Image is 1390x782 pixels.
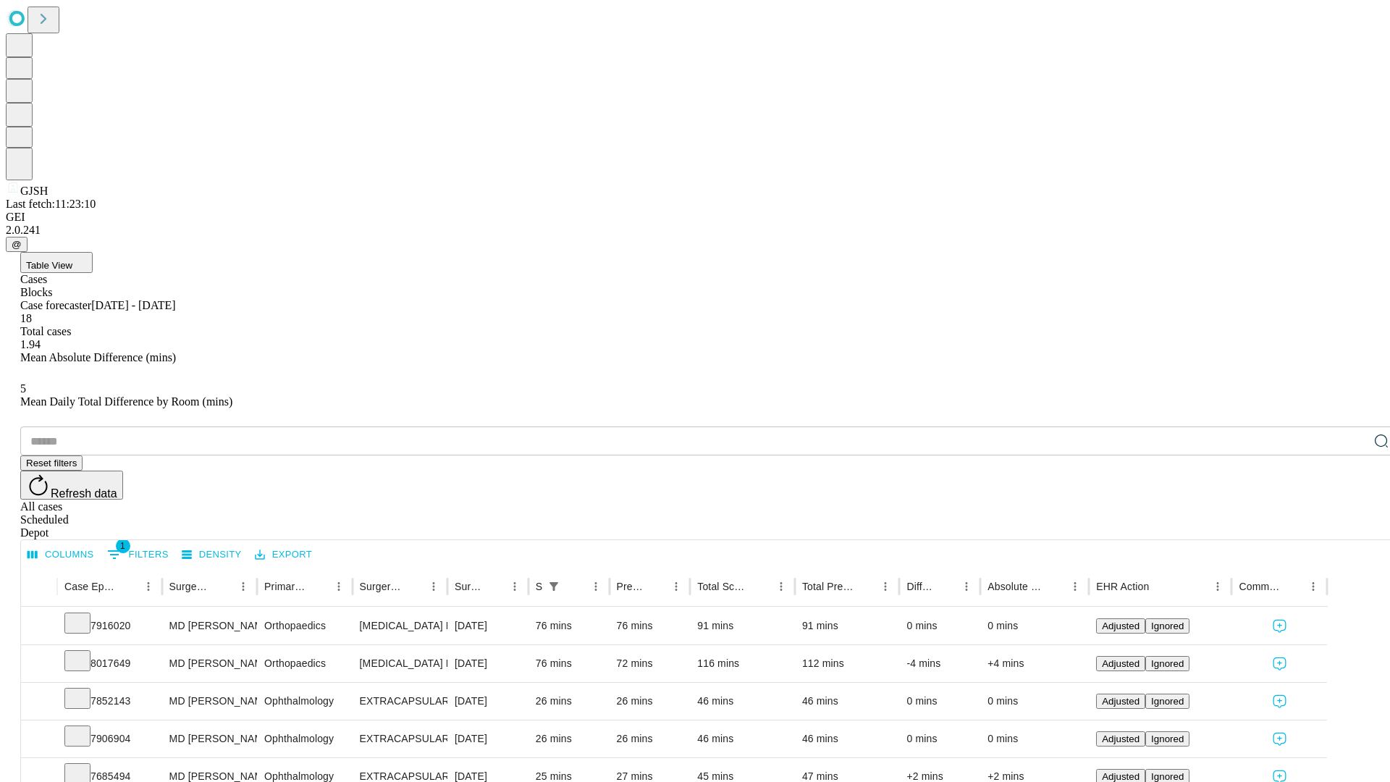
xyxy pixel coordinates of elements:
[536,581,542,592] div: Scheduled In Room Duration
[1150,576,1171,597] button: Sort
[802,645,893,682] div: 112 mins
[617,645,683,682] div: 72 mins
[697,607,788,644] div: 91 mins
[51,487,117,500] span: Refresh data
[20,299,91,311] span: Case forecaster
[802,683,893,720] div: 46 mins
[987,683,1082,720] div: 0 mins
[403,576,424,597] button: Sort
[28,727,50,752] button: Expand
[360,683,440,720] div: EXTRACAPSULAR CATARACT REMOVAL WITH [MEDICAL_DATA]
[987,720,1082,757] div: 0 mins
[802,607,893,644] div: 91 mins
[1303,576,1323,597] button: Menu
[1145,731,1189,747] button: Ignored
[26,260,72,271] span: Table View
[20,338,41,350] span: 1.94
[64,683,155,720] div: 7852143
[1151,696,1184,707] span: Ignored
[875,576,896,597] button: Menu
[1102,696,1140,707] span: Adjusted
[906,683,973,720] div: 0 mins
[906,645,973,682] div: -4 mins
[1151,621,1184,631] span: Ignored
[1096,618,1145,634] button: Adjusted
[20,351,176,363] span: Mean Absolute Difference (mins)
[20,312,32,324] span: 18
[1208,576,1228,597] button: Menu
[26,458,77,468] span: Reset filters
[906,607,973,644] div: 0 mins
[64,607,155,644] div: 7916020
[28,652,50,677] button: Expand
[1283,576,1303,597] button: Sort
[455,607,521,644] div: [DATE]
[169,683,250,720] div: MD [PERSON_NAME]
[169,645,250,682] div: MD [PERSON_NAME] [PERSON_NAME]
[906,581,935,592] div: Difference
[178,544,245,566] button: Density
[20,471,123,500] button: Refresh data
[505,576,525,597] button: Menu
[233,576,253,597] button: Menu
[956,576,977,597] button: Menu
[771,576,791,597] button: Menu
[646,576,666,597] button: Sort
[1096,656,1145,671] button: Adjusted
[1102,733,1140,744] span: Adjusted
[1145,618,1189,634] button: Ignored
[24,544,98,566] button: Select columns
[6,198,96,210] span: Last fetch: 11:23:10
[1151,658,1184,669] span: Ignored
[64,645,155,682] div: 8017649
[169,607,250,644] div: MD [PERSON_NAME] [PERSON_NAME]
[20,185,48,197] span: GJSH
[91,299,175,311] span: [DATE] - [DATE]
[308,576,329,597] button: Sort
[987,581,1043,592] div: Absolute Difference
[20,252,93,273] button: Table View
[455,720,521,757] div: [DATE]
[1045,576,1065,597] button: Sort
[360,607,440,644] div: [MEDICAL_DATA] MEDIAL OR LATERAL MENISCECTOMY
[617,720,683,757] div: 26 mins
[987,645,1082,682] div: +4 mins
[138,576,159,597] button: Menu
[20,382,26,395] span: 5
[617,581,645,592] div: Predicted In Room Duration
[12,239,22,250] span: @
[455,683,521,720] div: [DATE]
[424,576,444,597] button: Menu
[169,720,250,757] div: MD [PERSON_NAME]
[802,581,854,592] div: Total Predicted Duration
[20,325,71,337] span: Total cases
[565,576,586,597] button: Sort
[360,645,440,682] div: [MEDICAL_DATA] MEDIAL OR LATERAL MENISCECTOMY
[455,645,521,682] div: [DATE]
[536,645,602,682] div: 76 mins
[536,720,602,757] div: 26 mins
[1151,733,1184,744] span: Ignored
[6,237,28,252] button: @
[697,683,788,720] div: 46 mins
[28,689,50,715] button: Expand
[987,607,1082,644] div: 0 mins
[1145,656,1189,671] button: Ignored
[1145,694,1189,709] button: Ignored
[264,720,345,757] div: Ophthalmology
[751,576,771,597] button: Sort
[586,576,606,597] button: Menu
[360,720,440,757] div: EXTRACAPSULAR CATARACT REMOVAL WITH [MEDICAL_DATA]
[64,581,117,592] div: Case Epic Id
[855,576,875,597] button: Sort
[1102,621,1140,631] span: Adjusted
[169,581,211,592] div: Surgeon Name
[1065,576,1085,597] button: Menu
[666,576,686,597] button: Menu
[697,581,749,592] div: Total Scheduled Duration
[1102,771,1140,782] span: Adjusted
[536,607,602,644] div: 76 mins
[1096,694,1145,709] button: Adjusted
[697,645,788,682] div: 116 mins
[251,544,316,566] button: Export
